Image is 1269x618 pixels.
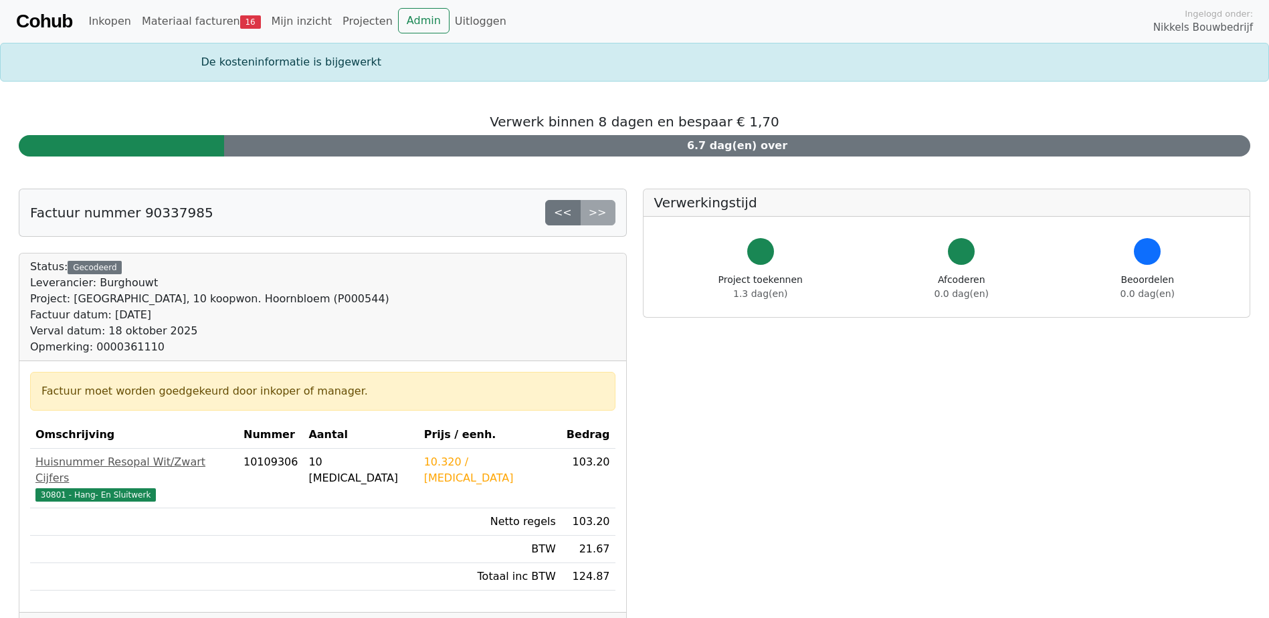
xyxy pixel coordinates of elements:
[337,8,398,35] a: Projecten
[424,454,556,486] div: 10.320 / [MEDICAL_DATA]
[16,5,72,37] a: Cohub
[561,563,615,591] td: 124.87
[30,259,389,355] div: Status:
[30,307,389,323] div: Factuur datum: [DATE]
[545,200,581,225] a: <<
[224,135,1250,157] div: 6.7 dag(en) over
[238,421,303,449] th: Nummer
[1185,7,1253,20] span: Ingelogd onder:
[1120,288,1175,299] span: 0.0 dag(en)
[35,454,233,486] div: Huisnummer Resopal Wit/Zwart Cijfers
[398,8,450,33] a: Admin
[654,195,1240,211] h5: Verwerkingstijd
[561,421,615,449] th: Bedrag
[30,339,389,355] div: Opmerking: 0000361110
[83,8,136,35] a: Inkopen
[30,421,238,449] th: Omschrijving
[238,449,303,508] td: 10109306
[419,536,561,563] td: BTW
[303,421,418,449] th: Aantal
[30,291,389,307] div: Project: [GEOGRAPHIC_DATA], 10 koopwon. Hoornbloem (P000544)
[450,8,512,35] a: Uitloggen
[1153,20,1253,35] span: Nikkels Bouwbedrijf
[193,54,1076,70] div: De kosteninformatie is bijgewerkt
[935,273,989,301] div: Afcoderen
[30,275,389,291] div: Leverancier: Burghouwt
[266,8,338,35] a: Mijn inzicht
[1120,273,1175,301] div: Beoordelen
[240,15,261,29] span: 16
[718,273,803,301] div: Project toekennen
[41,383,604,399] div: Factuur moet worden goedgekeurd door inkoper of manager.
[419,563,561,591] td: Totaal inc BTW
[935,288,989,299] span: 0.0 dag(en)
[35,488,156,502] span: 30801 - Hang- En Sluitwerk
[68,261,122,274] div: Gecodeerd
[561,508,615,536] td: 103.20
[419,421,561,449] th: Prijs / eenh.
[35,454,233,502] a: Huisnummer Resopal Wit/Zwart Cijfers30801 - Hang- En Sluitwerk
[136,8,266,35] a: Materiaal facturen16
[561,536,615,563] td: 21.67
[30,205,213,221] h5: Factuur nummer 90337985
[19,114,1250,130] h5: Verwerk binnen 8 dagen en bespaar € 1,70
[733,288,787,299] span: 1.3 dag(en)
[30,323,389,339] div: Verval datum: 18 oktober 2025
[561,449,615,508] td: 103.20
[419,508,561,536] td: Netto regels
[308,454,413,486] div: 10 [MEDICAL_DATA]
